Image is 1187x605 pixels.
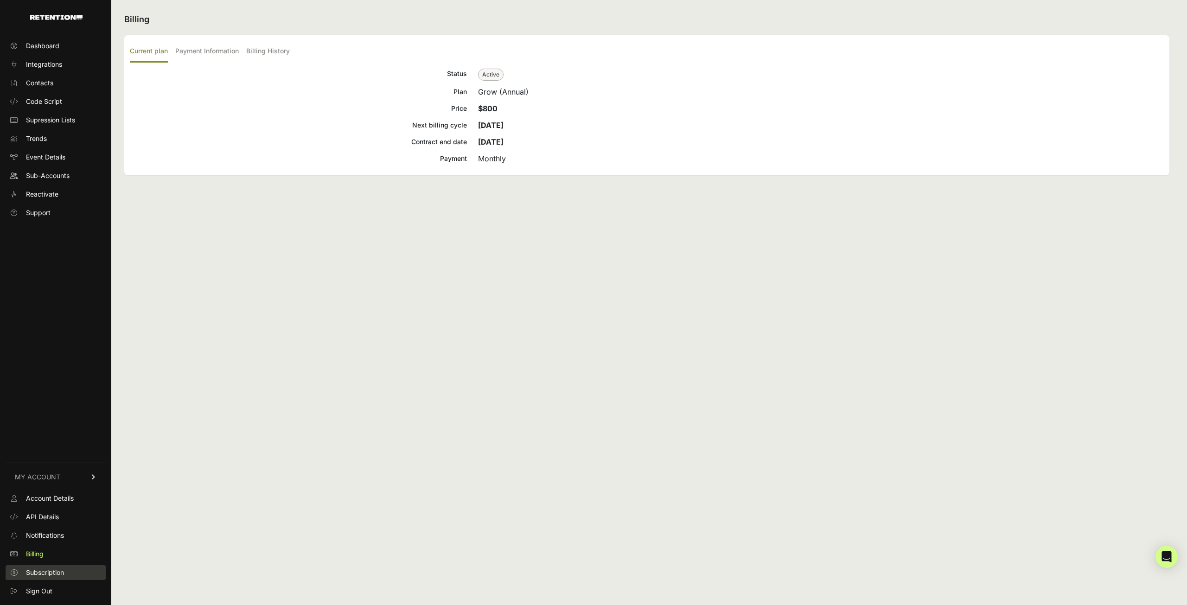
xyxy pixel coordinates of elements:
[130,120,467,131] div: Next billing cycle
[6,38,106,53] a: Dashboard
[6,491,106,506] a: Account Details
[478,69,504,81] span: Active
[478,104,498,113] strong: $800
[175,41,239,63] label: Payment Information
[130,103,467,114] div: Price
[26,171,70,180] span: Sub-Accounts
[26,115,75,125] span: Supression Lists
[130,68,467,81] div: Status
[6,565,106,580] a: Subscription
[30,15,83,20] img: Retention.com
[26,78,53,88] span: Contacts
[26,41,59,51] span: Dashboard
[6,547,106,561] a: Billing
[130,86,467,97] div: Plan
[26,512,59,522] span: API Details
[478,137,504,146] strong: [DATE]
[6,187,106,202] a: Reactivate
[130,41,168,63] label: Current plan
[6,528,106,543] a: Notifications
[478,86,1164,97] div: Grow (Annual)
[246,41,290,63] label: Billing History
[478,153,1164,164] div: Monthly
[478,121,504,130] strong: [DATE]
[124,13,1169,26] h2: Billing
[6,463,106,491] a: MY ACCOUNT
[6,205,106,220] a: Support
[6,57,106,72] a: Integrations
[26,568,64,577] span: Subscription
[6,584,106,599] a: Sign Out
[26,549,44,559] span: Billing
[26,190,58,199] span: Reactivate
[6,113,106,127] a: Supression Lists
[26,531,64,540] span: Notifications
[26,208,51,217] span: Support
[6,94,106,109] a: Code Script
[26,97,62,106] span: Code Script
[6,150,106,165] a: Event Details
[1155,546,1178,568] div: Open Intercom Messenger
[15,472,60,482] span: MY ACCOUNT
[130,153,467,164] div: Payment
[26,494,74,503] span: Account Details
[6,131,106,146] a: Trends
[6,76,106,90] a: Contacts
[6,509,106,524] a: API Details
[26,586,52,596] span: Sign Out
[26,134,47,143] span: Trends
[6,168,106,183] a: Sub-Accounts
[26,60,62,69] span: Integrations
[130,136,467,147] div: Contract end date
[26,153,65,162] span: Event Details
